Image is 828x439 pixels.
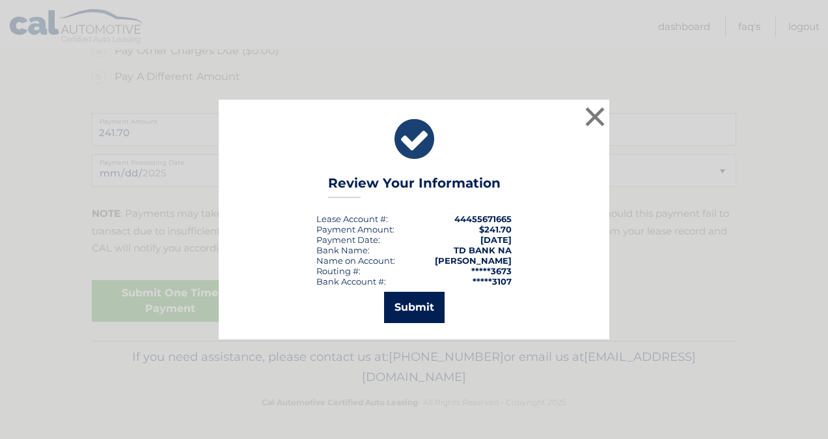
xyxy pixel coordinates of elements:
[316,276,386,287] div: Bank Account #:
[480,234,512,245] span: [DATE]
[316,255,395,266] div: Name on Account:
[479,224,512,234] span: $241.70
[316,214,388,224] div: Lease Account #:
[316,234,378,245] span: Payment Date
[316,245,370,255] div: Bank Name:
[435,255,512,266] strong: [PERSON_NAME]
[454,214,512,224] strong: 44455671665
[316,266,361,276] div: Routing #:
[384,292,445,323] button: Submit
[454,245,512,255] strong: TD BANK NA
[328,175,501,198] h3: Review Your Information
[316,224,394,234] div: Payment Amount:
[582,104,608,130] button: ×
[316,234,380,245] div: :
